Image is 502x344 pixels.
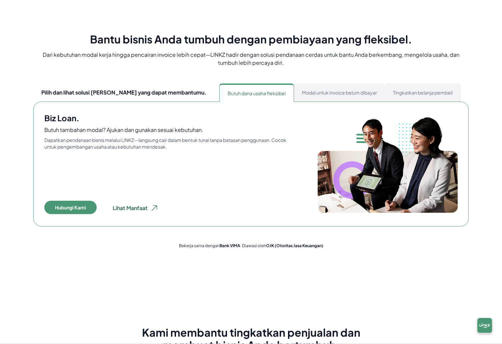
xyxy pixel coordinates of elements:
[318,113,458,215] img: bgf_1
[44,201,97,215] a: Hubungi Kami
[33,51,469,67] p: Dari kebutuhan modal kerja hingga pencairan invoice lebih cepat—LINKZ hadir dengan solusi pendana...
[266,243,323,248] strong: OJK (Otoritas Jasa Keuangan)
[44,137,291,150] p: Dapatkan pendanaan bisnis melalui LINKZ—langsung cair dalam bentuk tunai tanpa batasan penggunaan...
[474,316,495,337] img: chatbox-logo
[44,126,203,134] h5: Butuh tambahan modal? Ajukan dan gunakan sesuai kebutuhan.
[294,83,385,102] button: Modal untuk invoice belum dibayar
[44,201,97,214] button: Hubungi Kami
[385,83,461,102] button: Tingkatkan belanja pembeli
[107,201,164,215] button: Lihat Manfaat
[220,243,240,248] strong: Bank VIMA
[33,243,469,248] p: Bekerja sama dengan · Diawasi oleh
[44,113,79,123] h4: Biz Loan.
[219,83,294,102] button: Butuh dana usaha fleksibel
[41,89,206,97] p: Pilih dan lihat solusi [PERSON_NAME] yang dapat membantumu.
[90,33,412,45] h2: Bantu bisnis Anda tumbuh dengan pembiayaan yang fleksibel.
